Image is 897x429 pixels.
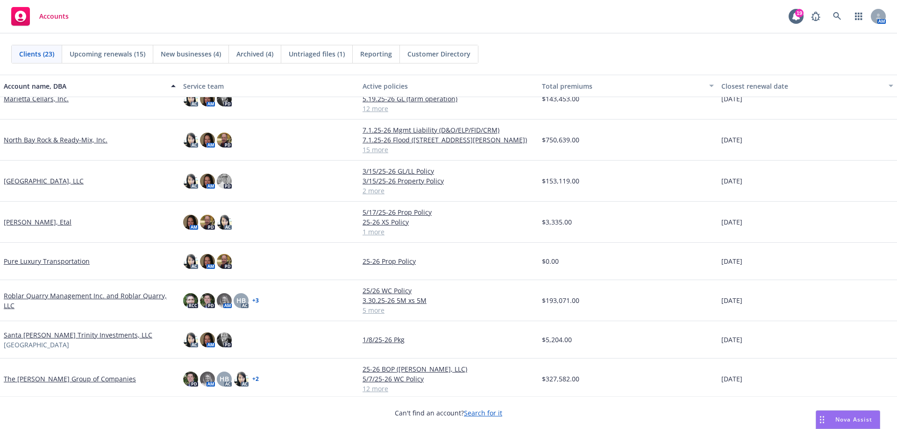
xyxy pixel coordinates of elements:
span: $0.00 [542,256,559,266]
img: photo [200,293,215,308]
a: + 3 [252,298,259,303]
a: 15 more [363,145,534,155]
a: 3/15/25-26 GL/LL Policy [363,166,534,176]
span: New businesses (4) [161,49,221,59]
span: [DATE] [721,295,742,305]
span: [DATE] [721,176,742,186]
span: [DATE] [721,217,742,227]
img: photo [234,372,249,387]
img: photo [200,332,215,347]
a: 12 more [363,104,534,113]
span: [DATE] [721,374,742,384]
img: photo [200,215,215,230]
a: Search [828,7,847,26]
span: Archived (4) [236,49,273,59]
div: Account name, DBA [4,81,165,91]
img: photo [217,215,232,230]
a: Santa [PERSON_NAME] Trinity Investments, LLC [4,330,152,340]
span: $153,119.00 [542,176,579,186]
a: 7.1.25-26 Flood ([STREET_ADDRESS][PERSON_NAME]) [363,135,534,145]
span: $3,335.00 [542,217,572,227]
span: [DATE] [721,135,742,145]
img: photo [183,332,198,347]
a: Report a Bug [806,7,825,26]
a: The [PERSON_NAME] Group of Companies [4,374,136,384]
img: photo [183,254,198,269]
a: 5 more [363,305,534,315]
a: Marietta Cellars, Inc. [4,94,69,104]
button: Nova Assist [816,410,880,429]
img: photo [183,215,198,230]
img: photo [200,133,215,148]
span: Accounts [39,13,69,20]
img: photo [217,133,232,148]
button: Total premiums [538,75,718,97]
span: [DATE] [721,256,742,266]
span: $327,582.00 [542,374,579,384]
a: 1 more [363,227,534,237]
a: Roblar Quarry Management Inc. and Roblar Quarry, LLC [4,291,176,310]
span: [GEOGRAPHIC_DATA] [4,340,69,350]
a: 25/26 WC Policy [363,286,534,295]
a: 2 more [363,186,534,196]
span: HB [236,295,246,305]
div: Service team [183,81,355,91]
div: Total premiums [542,81,704,91]
a: North Bay Rock & Ready-Mix, Inc. [4,135,107,145]
a: 25-26 Prop Policy [363,256,534,266]
span: Nova Assist [835,415,872,423]
span: [DATE] [721,335,742,345]
img: photo [183,293,198,308]
button: Service team [179,75,359,97]
span: Clients (23) [19,49,54,59]
span: [DATE] [721,94,742,104]
a: 1/8/25-26 Pkg [363,335,534,345]
img: photo [183,133,198,148]
a: [GEOGRAPHIC_DATA], LLC [4,176,84,186]
a: 5/17/25-26 Prop Policy [363,207,534,217]
div: Closest renewal date [721,81,883,91]
img: photo [217,293,232,308]
button: Active policies [359,75,538,97]
div: 19 [795,9,804,17]
span: $143,453.00 [542,94,579,104]
a: 5.19.25-26 GL (farm operation) [363,94,534,104]
img: photo [217,174,232,189]
img: photo [217,91,232,106]
div: Active policies [363,81,534,91]
a: Accounts [7,3,72,29]
img: photo [200,372,215,387]
span: HB [220,374,229,384]
a: Switch app [849,7,868,26]
span: Can't find an account? [395,408,502,418]
span: Upcoming renewals (15) [70,49,145,59]
a: 3/15/25-26 Property Policy [363,176,534,186]
span: $193,071.00 [542,295,579,305]
a: 3.30.25-26 5M xs 5M [363,295,534,305]
span: $5,204.00 [542,335,572,345]
span: Customer Directory [407,49,470,59]
img: photo [217,332,232,347]
a: 12 more [363,384,534,394]
img: photo [200,254,215,269]
img: photo [183,91,198,106]
a: [PERSON_NAME], Etal [4,217,71,227]
img: photo [217,254,232,269]
a: + 2 [252,376,259,382]
a: 5/7/25-26 WC Policy [363,374,534,384]
span: Reporting [360,49,392,59]
div: Drag to move [816,411,828,429]
img: photo [183,372,198,387]
a: 25-26 XS Policy [363,217,534,227]
img: photo [200,91,215,106]
a: Pure Luxury Transportation [4,256,90,266]
img: photo [200,174,215,189]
